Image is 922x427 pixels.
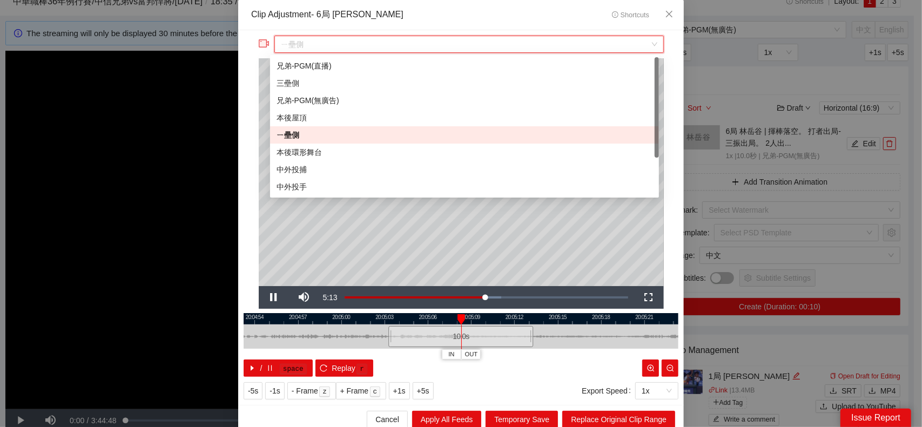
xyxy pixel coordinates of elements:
[389,382,410,399] button: +1s
[319,387,330,397] kbd: z
[265,382,284,399] button: -1s
[277,181,652,193] div: 中外投手
[612,11,619,18] span: info-circle
[259,286,289,309] button: Pause
[840,409,911,427] div: Issue Report
[393,385,406,397] span: +1s
[248,364,256,373] span: caret-right
[266,364,274,373] span: pause
[277,112,652,124] div: 本後屋頂
[315,360,373,377] button: reloadReplayr
[320,364,327,373] span: reload
[244,360,313,377] button: caret-right/pausespace
[281,36,657,52] span: ㄧ壘側
[323,293,338,302] span: 5:13
[421,414,473,425] span: Apply All Feeds
[345,296,628,299] div: Progress Bar
[665,10,674,18] span: close
[662,360,678,377] button: zoom-out
[461,349,481,360] button: OUT
[642,360,659,377] button: zoom-in
[259,58,664,286] div: Video Player
[442,349,461,360] button: IN
[417,385,429,397] span: +5s
[260,362,263,374] span: /
[465,350,478,360] span: OUT
[612,11,649,19] span: Shortcuts
[289,286,319,309] button: Mute
[277,60,652,72] div: 兄弟-PGM(直播)
[244,382,263,399] button: -5s
[571,414,667,425] span: Replace Original Clip Range
[277,146,652,158] div: 本後環形舞台
[277,164,652,175] div: 中外投捕
[292,385,318,397] span: - Frame
[332,362,355,374] span: Replay
[277,77,652,89] div: 三壘側
[494,414,549,425] span: Temporary Save
[413,382,434,399] button: +5s
[336,382,386,399] button: + Framec
[647,364,655,373] span: zoom-in
[448,350,454,360] span: IN
[277,94,652,106] div: 兄弟-PGM(無廣告)
[277,129,652,141] div: ㄧ壘側
[356,364,367,375] kbd: r
[370,387,381,397] kbd: c
[270,385,280,397] span: -1s
[248,385,258,397] span: -5s
[280,364,307,375] kbd: space
[259,38,270,49] span: video-camera
[634,286,664,309] button: Fullscreen
[287,382,336,399] button: - Framez
[642,383,672,399] span: 1x
[582,382,635,399] label: Export Speed
[375,414,399,425] span: Cancel
[667,364,674,373] span: zoom-out
[340,385,369,397] span: + Frame
[251,9,403,21] div: Clip Adjustment - 6局 [PERSON_NAME]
